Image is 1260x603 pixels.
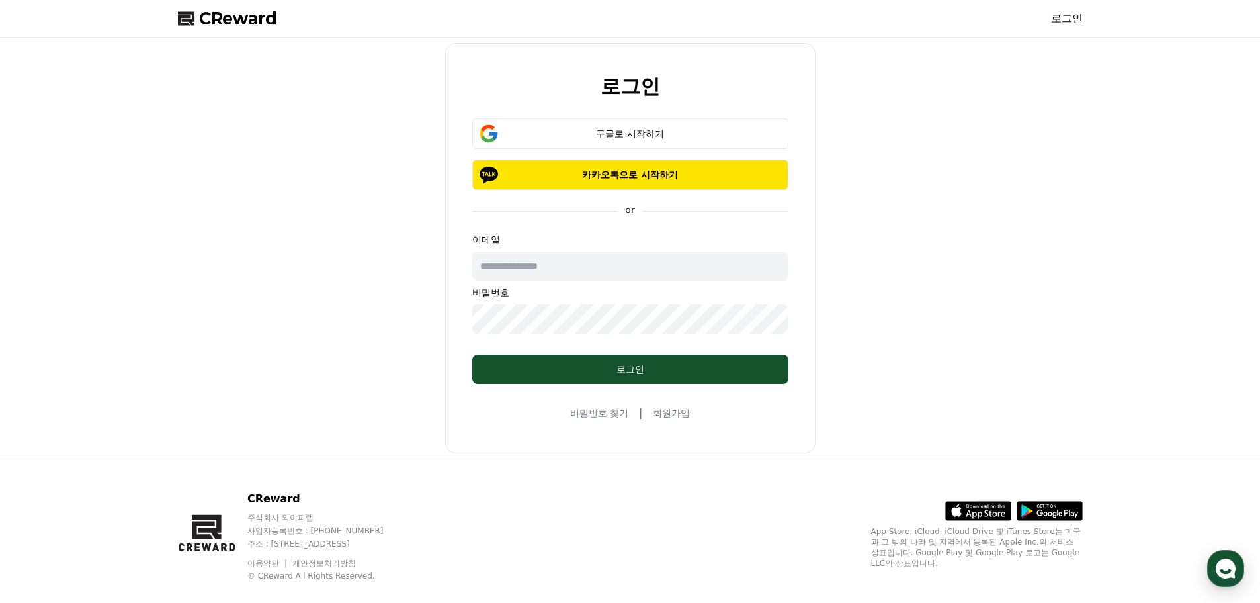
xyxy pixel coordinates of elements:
a: 회원가입 [653,406,690,420]
p: App Store, iCloud, iCloud Drive 및 iTunes Store는 미국과 그 밖의 나라 및 지역에서 등록된 Apple Inc.의 서비스 상표입니다. Goo... [871,526,1083,569]
button: 로그인 [472,355,788,384]
h2: 로그인 [601,75,660,97]
a: 로그인 [1051,11,1083,26]
p: 주소 : [STREET_ADDRESS] [247,539,409,549]
a: 이용약관 [247,559,289,568]
a: 개인정보처리방침 [292,559,356,568]
p: 사업자등록번호 : [PHONE_NUMBER] [247,526,409,536]
button: 카카오톡으로 시작하기 [472,160,788,190]
p: © CReward All Rights Reserved. [247,571,409,581]
p: 비밀번호 [472,286,788,299]
p: 카카오톡으로 시작하기 [491,168,769,181]
p: or [617,203,642,216]
a: CReward [178,8,277,29]
a: 비밀번호 찾기 [570,406,628,420]
button: 구글로 시작하기 [472,118,788,149]
div: 구글로 시작하기 [491,127,769,140]
p: 이메일 [472,233,788,246]
span: CReward [199,8,277,29]
p: 주식회사 와이피랩 [247,512,409,523]
div: 로그인 [499,363,762,376]
p: CReward [247,491,409,507]
span: | [639,405,642,421]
